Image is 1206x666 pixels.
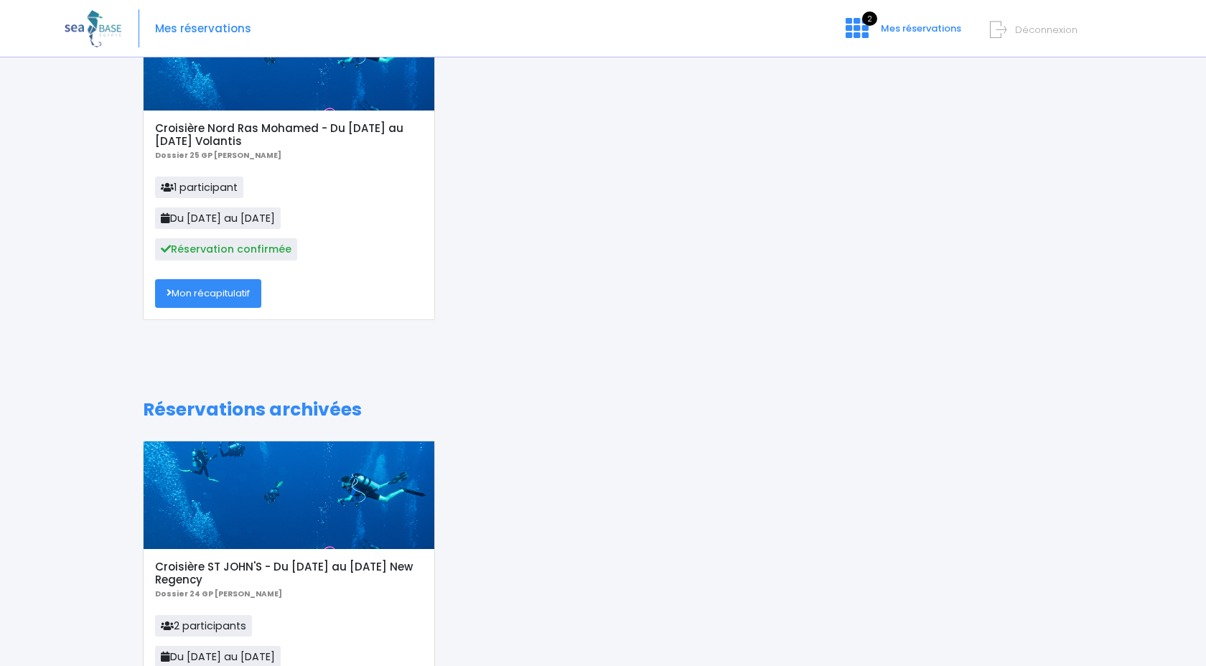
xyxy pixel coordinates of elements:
b: Dossier 24 GP [PERSON_NAME] [155,588,282,599]
div: v 4.0.25 [40,23,70,34]
div: Domaine: [DOMAIN_NAME] [37,37,162,49]
h5: Croisière Nord Ras Mohamed - Du [DATE] au [DATE] Volantis [155,122,423,148]
span: 2 [862,11,877,26]
img: logo_orange.svg [23,23,34,34]
h1: Réservations archivées [143,399,1064,421]
img: website_grey.svg [23,37,34,49]
a: Mon récapitulatif [155,279,261,308]
b: Dossier 25 GP [PERSON_NAME] [155,150,281,161]
span: Du [DATE] au [DATE] [155,207,281,229]
span: 1 participant [155,177,243,198]
img: tab_domain_overview_orange.svg [58,83,70,95]
div: Mots-clés [179,85,220,94]
div: Domaine [74,85,111,94]
span: 2 participants [155,615,252,637]
span: Réservation confirmée [155,238,297,260]
h5: Croisière ST JOHN'S - Du [DATE] au [DATE] New Regency [155,561,423,586]
span: Mes réservations [881,22,961,35]
img: tab_keywords_by_traffic_grey.svg [163,83,174,95]
a: 2 Mes réservations [834,27,970,40]
span: Déconnexion [1015,23,1078,37]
